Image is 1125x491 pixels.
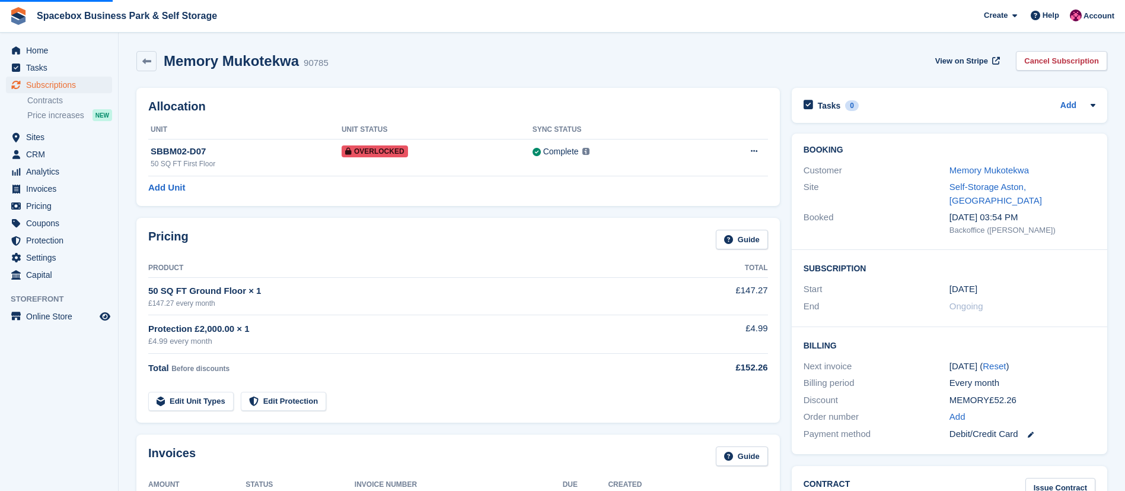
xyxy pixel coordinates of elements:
[845,100,859,111] div: 0
[6,232,112,249] a: menu
[148,363,169,373] span: Total
[26,180,97,197] span: Invoices
[164,53,299,69] h2: Memory Mukotekwa
[26,146,97,163] span: CRM
[984,9,1008,21] span: Create
[148,284,673,298] div: 50 SQ FT Ground Floor × 1
[342,121,533,140] th: Unit Status
[804,180,949,207] div: Site
[983,361,1006,371] a: Reset
[804,145,1095,155] h2: Booking
[949,376,1095,390] div: Every month
[673,315,768,354] td: £4.99
[804,427,949,441] div: Payment method
[804,164,949,178] div: Customer
[673,361,768,375] div: £152.26
[342,145,408,157] span: Overlocked
[804,211,949,236] div: Booked
[148,446,196,466] h2: Invoices
[949,211,1095,224] div: [DATE] 03:54 PM
[6,308,112,325] a: menu
[6,249,112,266] a: menu
[949,301,983,311] span: Ongoing
[949,165,1029,175] a: Memory Mukotekwa
[148,335,673,347] div: £4.99 every month
[804,360,949,373] div: Next invoice
[171,365,230,373] span: Before discounts
[716,230,768,249] a: Guide
[148,392,234,411] a: Edit Unit Types
[148,100,768,113] h2: Allocation
[148,322,673,336] div: Protection £2,000.00 × 1
[6,77,112,93] a: menu
[543,145,579,158] div: Complete
[949,224,1095,236] div: Backoffice ([PERSON_NAME])
[6,180,112,197] a: menu
[148,230,189,249] h2: Pricing
[9,7,27,25] img: stora-icon-8386f47178a22dfd0bd8f6a31ec36ba5ce8667c1dd55bd0f319d3a0aa187defe.svg
[32,6,222,26] a: Spacebox Business Park & Self Storage
[6,59,112,76] a: menu
[818,100,841,111] h2: Tasks
[949,360,1095,373] div: [DATE] ( )
[26,163,97,180] span: Analytics
[151,159,342,169] div: 50 SQ FT First Floor
[148,181,185,195] a: Add Unit
[6,129,112,145] a: menu
[26,308,97,325] span: Online Store
[148,121,342,140] th: Unit
[804,394,949,407] div: Discount
[27,110,84,121] span: Price increases
[716,446,768,466] a: Guide
[804,262,1095,274] h2: Subscription
[27,109,112,122] a: Price increases NEW
[304,56,329,70] div: 90785
[673,259,768,278] th: Total
[93,109,112,121] div: NEW
[26,215,97,232] span: Coupons
[26,59,97,76] span: Tasks
[26,249,97,266] span: Settings
[804,300,949,313] div: End
[241,392,326,411] a: Edit Protection
[949,283,977,296] time: 2025-06-18 00:00:00 UTC
[11,293,118,305] span: Storefront
[26,129,97,145] span: Sites
[148,259,673,278] th: Product
[804,339,1095,351] h2: Billing
[98,309,112,324] a: Preview store
[6,163,112,180] a: menu
[949,427,1095,441] div: Debit/Credit Card
[804,283,949,296] div: Start
[151,145,342,159] div: SBBM02-D07
[930,51,1002,71] a: View on Stripe
[27,95,112,106] a: Contracts
[1060,99,1076,113] a: Add
[582,148,589,155] img: icon-info-grey-7440780725fd019a000dd9b08b2336e03edf1995a4989e88bcd33f0948082b44.svg
[6,215,112,232] a: menu
[26,267,97,283] span: Capital
[1016,51,1107,71] a: Cancel Subscription
[949,394,1095,407] div: MEMORY£52.26
[935,55,988,67] span: View on Stripe
[148,298,673,309] div: £147.27 every month
[804,376,949,390] div: Billing period
[6,267,112,283] a: menu
[533,121,696,140] th: Sync Status
[6,42,112,59] a: menu
[804,410,949,424] div: Order number
[6,198,112,214] a: menu
[1043,9,1059,21] span: Help
[6,146,112,163] a: menu
[1083,10,1114,22] span: Account
[26,42,97,59] span: Home
[949,182,1042,205] a: Self-Storage Aston, [GEOGRAPHIC_DATA]
[26,232,97,249] span: Protection
[673,277,768,315] td: £147.27
[26,198,97,214] span: Pricing
[26,77,97,93] span: Subscriptions
[1070,9,1082,21] img: Avishka Chauhan
[949,410,965,424] a: Add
